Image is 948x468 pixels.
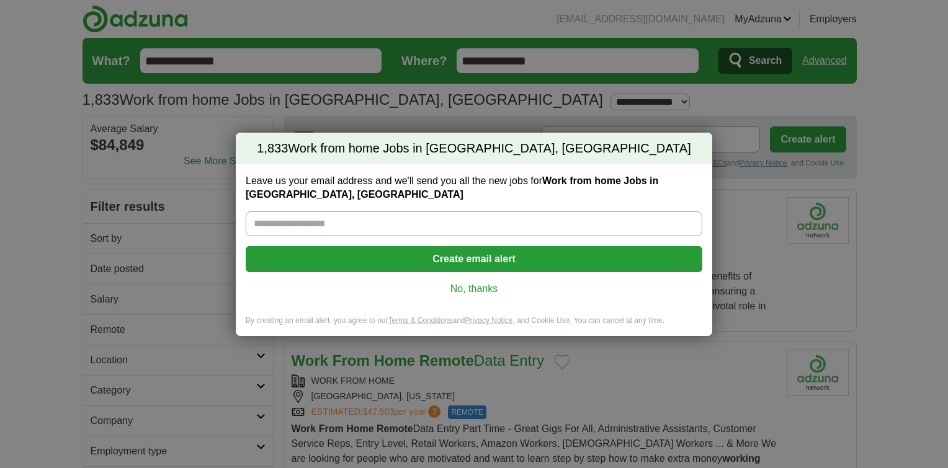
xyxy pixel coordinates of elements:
div: By creating an email alert, you agree to our and , and Cookie Use. You can cancel at any time. [236,316,712,336]
h2: Work from home Jobs in [GEOGRAPHIC_DATA], [GEOGRAPHIC_DATA] [236,133,712,165]
a: Terms & Conditions [388,316,452,325]
span: 1,833 [257,140,288,157]
a: Privacy Notice [465,316,513,325]
label: Leave us your email address and we'll send you all the new jobs for [246,174,702,201]
button: Create email alert [246,246,702,272]
a: No, thanks [256,282,692,296]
